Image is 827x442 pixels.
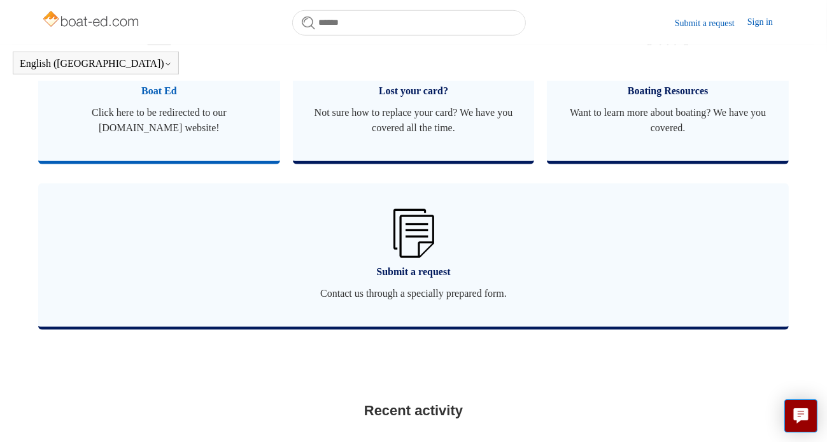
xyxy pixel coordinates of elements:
a: Submit a request [675,17,747,30]
button: English ([GEOGRAPHIC_DATA]) [20,58,172,69]
span: Click here to be redirected to our [DOMAIN_NAME] website! [57,105,261,136]
span: Not sure how to replace your card? We have you covered all the time. [312,105,516,136]
a: Submit a request Contact us through a specially prepared form. [38,183,789,327]
a: Boating Resources Want to learn more about boating? We have you covered. [547,11,789,161]
input: Search [292,10,526,36]
span: Lost your card? [312,83,516,99]
span: Boat Ed [57,83,261,99]
span: Want to learn more about boating? We have you covered. [566,105,770,136]
a: Boat Ed Click here to be redirected to our [DOMAIN_NAME] website! [38,11,280,161]
button: Live chat [784,399,817,432]
h2: Recent activity [41,400,786,421]
a: Lost your card? Not sure how to replace your card? We have you covered all the time. [293,11,535,161]
a: Sign in [747,15,786,31]
span: Boating Resources [566,83,770,99]
span: Submit a request [57,264,770,280]
span: Contact us through a specially prepared form. [57,286,770,301]
img: Boat-Ed Help Center home page [41,8,143,33]
img: 01HZPCYW3NK71669VZTW7XY4G9 [393,209,434,258]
